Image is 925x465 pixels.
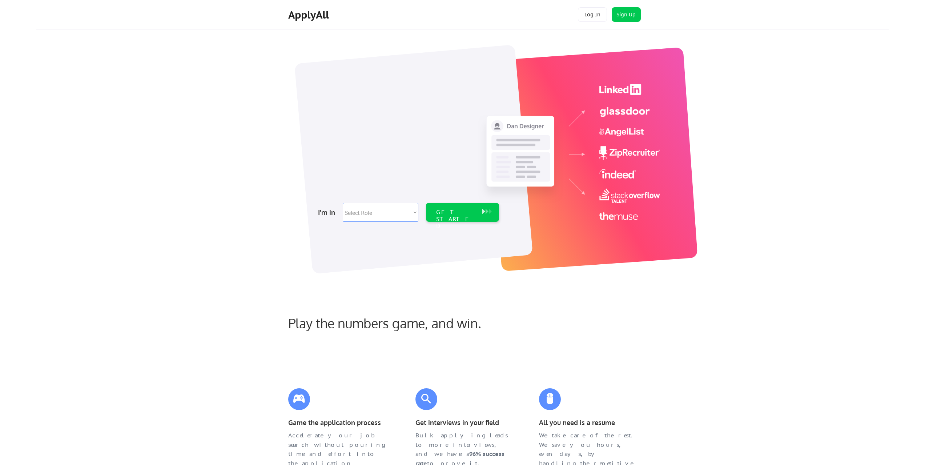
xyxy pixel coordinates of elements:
[288,315,514,331] div: Play the numbers game, and win.
[415,417,514,428] div: Get interviews in your field
[578,7,607,22] button: Log In
[288,9,331,21] div: ApplyAll
[318,207,338,218] div: I'm in
[288,417,386,428] div: Game the application process
[436,209,475,230] div: GET STARTED
[539,417,637,428] div: All you need is a resume
[612,7,641,22] button: Sign Up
